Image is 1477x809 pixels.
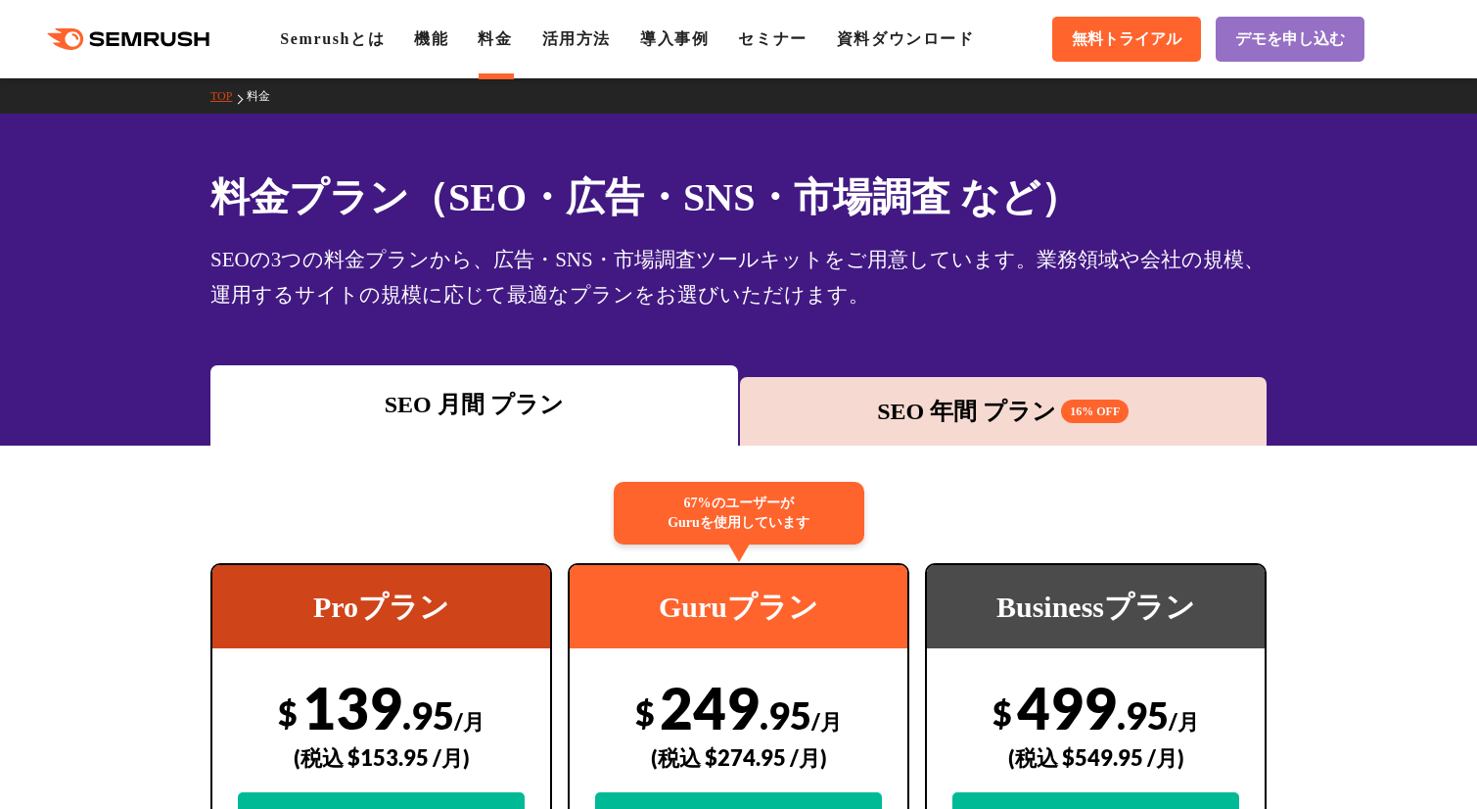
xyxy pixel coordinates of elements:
[478,30,512,47] a: 料金
[1216,17,1364,62] a: デモを申し込む
[542,30,611,47] a: 活用方法
[402,692,454,738] span: .95
[414,30,448,47] a: 機能
[210,89,247,103] a: TOP
[238,723,525,792] div: (税込 $153.95 /月)
[220,387,728,422] div: SEO 月間 プラン
[614,482,864,545] div: 67%のユーザーが Guruを使用しています
[1169,708,1199,735] span: /月
[952,723,1239,792] div: (税込 $549.95 /月)
[570,565,907,648] div: Guruプラン
[811,708,842,735] span: /月
[454,708,485,735] span: /月
[640,30,709,47] a: 導入事例
[595,723,882,792] div: (税込 $274.95 /月)
[760,692,811,738] span: .95
[210,242,1267,312] div: SEOの3つの料金プランから、広告・SNS・市場調査ツールキットをご用意しています。業務領域や会社の規模、運用するサイトの規模に応じて最適なプランをお選びいただけます。
[280,30,385,47] a: Semrushとは
[247,89,285,103] a: 料金
[837,30,975,47] a: 資料ダウンロード
[635,692,655,733] span: $
[927,565,1265,648] div: Businessプラン
[210,168,1267,226] h1: 料金プラン（SEO・広告・SNS・市場調査 など）
[1052,17,1201,62] a: 無料トライアル
[1235,29,1345,50] span: デモを申し込む
[992,692,1012,733] span: $
[212,565,550,648] div: Proプラン
[738,30,807,47] a: セミナー
[750,394,1258,429] div: SEO 年間 プラン
[1061,400,1129,423] span: 16% OFF
[1072,29,1181,50] span: 無料トライアル
[278,692,298,733] span: $
[1117,692,1169,738] span: .95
